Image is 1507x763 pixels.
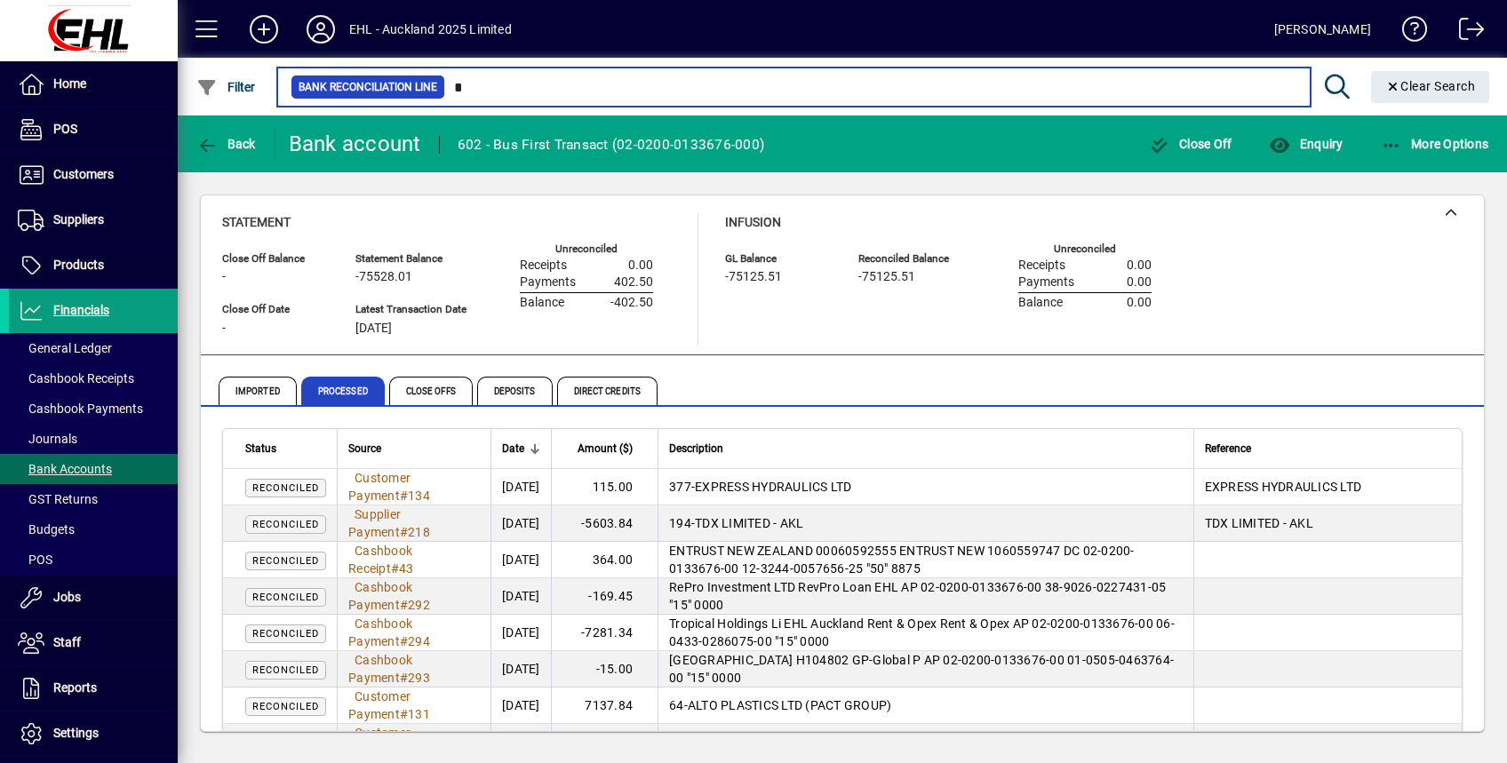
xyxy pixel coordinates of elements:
span: 0.00 [1127,258,1152,273]
span: EXPRESS HYDRAULICS LTD [695,480,852,494]
span: 292 [408,598,430,612]
a: Logout [1446,4,1485,61]
span: Settings [53,726,99,740]
div: Reference [1205,439,1439,458]
span: # [400,634,408,648]
span: Payments [520,275,576,290]
span: -75125.51 [858,270,915,284]
button: Back [192,128,260,160]
span: # [400,489,408,503]
td: [DATE] [490,615,551,651]
span: 0.00 [1127,296,1152,310]
td: 115.00 [551,469,658,505]
a: Customers [9,153,178,197]
span: 293 [408,671,430,685]
span: Customer Payment [348,726,411,758]
td: [DATE] [490,469,551,505]
a: Cashbook Payment#294 [348,614,436,651]
div: Status [245,439,326,458]
button: Clear [1371,71,1490,103]
div: 602 - Bus First Transact (02-0200-0133676-000) [458,131,765,159]
span: Amount ($) [578,439,633,458]
span: Close Off Date [222,304,329,315]
span: Direct Credits [557,377,658,405]
a: POS [9,544,178,575]
span: Date [502,439,524,458]
span: Customers [53,167,114,181]
td: 1974.26 [551,724,658,760]
a: Cashbook Payment#293 [348,650,436,687]
a: Cashbook Payment#292 [348,577,436,615]
span: 218 [408,525,430,539]
div: Date [502,439,540,458]
td: 7137.84 [551,687,658,724]
button: Add [235,13,292,45]
div: [PERSON_NAME] [1274,15,1371,44]
span: 377 [669,480,691,494]
td: [DATE] [490,505,551,542]
span: Reports [53,680,97,695]
span: Reconciled [252,555,319,567]
span: Customer Payment [348,689,411,721]
span: Close Off [1149,137,1232,151]
span: Reconciled [252,482,319,494]
a: Products [9,243,178,288]
span: Cashbook Receipts [18,371,134,385]
span: Balance [1018,296,1063,310]
span: Receipts [520,258,567,273]
span: -402.50 [610,296,653,310]
td: [DATE] [490,542,551,578]
span: Products [53,258,104,272]
a: GST Returns [9,484,178,514]
a: Cashbook Payments [9,393,178,424]
a: Suppliers [9,198,178,242]
span: 134 [408,489,430,503]
span: ENTRUST NEW ZEALAND 00060592555 ENTRUST NEW 1060559747 DC 02-0200-0133676-00 12-3244-0057656-25 "... [669,544,1135,576]
span: Reference [1205,439,1251,458]
span: Imported [219,377,297,405]
a: General Ledger [9,333,178,363]
span: - [684,698,688,712]
span: 43 [399,561,414,576]
span: GL Balance [725,253,832,265]
span: # [400,707,408,721]
a: Supplier Payment#218 [348,505,436,542]
span: [GEOGRAPHIC_DATA] H104802 GP-Global P AP 02-0200-0133676-00 01-0505-0463764-00 "15" 0000 [669,653,1174,685]
a: Customer Payment#131 [348,687,436,724]
app-page-header-button: Back [178,128,275,160]
span: Payments [1018,275,1074,290]
a: Home [9,62,178,107]
span: Bank Reconciliation Line [299,78,437,96]
td: [DATE] [490,724,551,760]
button: More Options [1376,128,1494,160]
button: Enquiry [1264,128,1347,160]
span: ALTO PLASTICS LTD (PACT GROUP) [688,698,892,712]
span: Reconciled Balance [858,253,965,265]
span: Supplier Payment [348,507,401,539]
a: Customer Payment [348,723,436,760]
div: Source [348,439,480,458]
span: - [691,516,695,530]
td: -5603.84 [551,505,658,542]
td: -169.45 [551,578,658,615]
span: # [400,598,408,612]
span: Reconciled [252,701,319,712]
span: GST Returns [18,492,98,506]
a: Journals [9,424,178,454]
a: Jobs [9,576,178,620]
span: More Options [1381,137,1489,151]
span: Source [348,439,381,458]
span: Processed [301,377,385,405]
span: Description [669,439,723,458]
span: Cashbook Payment [348,580,412,612]
td: [DATE] [490,687,551,724]
span: General Ledger [18,341,112,355]
span: # [400,671,408,685]
span: 402.50 [614,275,653,290]
span: Balance [520,296,564,310]
span: Close Offs [389,377,473,405]
span: Cashbook Payment [348,616,412,648]
span: Cashbook Payments [18,401,143,416]
span: Filter [196,80,256,94]
a: POS [9,107,178,152]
